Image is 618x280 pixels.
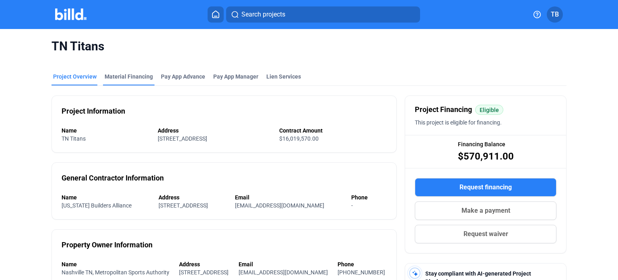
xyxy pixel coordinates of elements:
[62,135,86,142] span: TN Titans
[239,260,330,268] div: Email
[415,225,556,243] button: Request waiver
[279,127,387,135] div: Contract Amount
[351,193,387,201] div: Phone
[55,8,87,20] img: Billd Company Logo
[458,140,505,148] span: Financing Balance
[62,202,132,209] span: [US_STATE] Builders Alliance
[105,73,153,81] div: Material Financing
[239,269,328,276] span: [EMAIL_ADDRESS][DOMAIN_NAME]
[415,119,502,126] span: This project is eligible for financing.
[551,10,559,19] span: TB
[547,6,563,23] button: TB
[461,206,510,216] span: Make a payment
[415,178,556,197] button: Request financing
[458,150,514,163] span: $570,911.00
[179,269,229,276] span: [STREET_ADDRESS]
[62,193,150,201] div: Name
[62,127,150,135] div: Name
[179,260,230,268] div: Address
[158,127,271,135] div: Address
[62,106,125,117] div: Project Information
[62,269,169,276] span: Nashville TN, Metropolitan Sports Authority
[159,202,208,209] span: [STREET_ADDRESS]
[161,73,205,81] div: Pay App Advance
[415,201,556,220] button: Make a payment
[235,202,324,209] span: [EMAIL_ADDRESS][DOMAIN_NAME]
[338,260,387,268] div: Phone
[266,73,301,81] div: Lien Services
[226,6,420,23] button: Search projects
[351,202,353,209] span: -
[158,135,207,142] span: [STREET_ADDRESS]
[338,269,385,276] span: [PHONE_NUMBER]
[159,193,227,201] div: Address
[62,172,164,184] div: General Contractor Information
[463,229,508,239] span: Request waiver
[53,73,97,81] div: Project Overview
[213,73,258,81] span: Pay App Manager
[459,183,512,192] span: Request financing
[51,39,566,54] span: TN Titans
[475,105,503,115] mat-chip: Eligible
[235,193,343,201] div: Email
[415,104,472,115] span: Project Financing
[241,10,285,19] span: Search projects
[62,239,152,251] div: Property Owner Information
[279,135,319,142] span: $16,019,570.00
[62,260,171,268] div: Name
